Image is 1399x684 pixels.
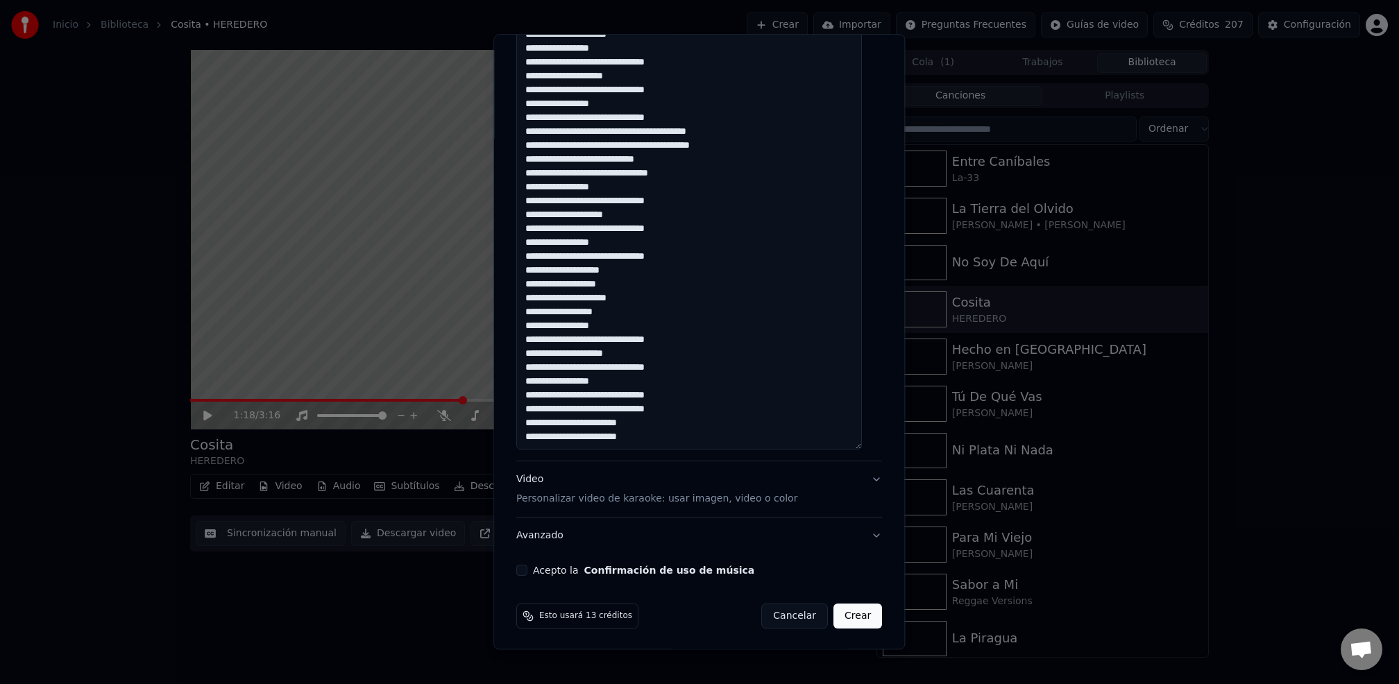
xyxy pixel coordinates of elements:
[516,472,797,506] div: Video
[584,565,755,575] button: Acepto la
[533,565,754,575] label: Acepto la
[833,604,882,629] button: Crear
[516,461,882,517] button: VideoPersonalizar video de karaoke: usar imagen, video o color
[516,518,882,554] button: Avanzado
[516,492,797,506] p: Personalizar video de karaoke: usar imagen, video o color
[539,610,632,622] span: Esto usará 13 créditos
[762,604,829,629] button: Cancelar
